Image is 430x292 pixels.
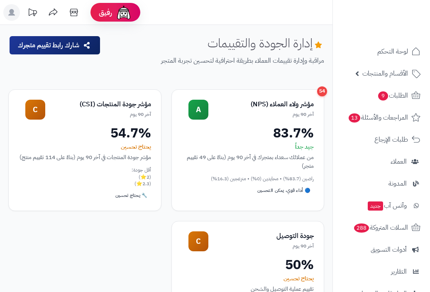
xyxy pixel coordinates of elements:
[377,90,408,101] span: الطلبات
[208,36,324,50] h1: إدارة الجودة والتقييمات
[188,231,208,251] div: C
[338,108,425,128] a: المراجعات والأسئلة13
[338,152,425,172] a: العملاء
[338,86,425,106] a: الطلبات9
[19,167,151,187] div: أقل جودة: (2⭐) (2.3⭐)
[338,218,425,238] a: السلات المتروكة288
[182,153,314,170] div: من عملائك سعداء بمتجرك في آخر 90 يوم (بناءً على 49 تقييم متجر)
[188,100,208,120] div: A
[115,4,132,21] img: ai-face.png
[19,126,151,140] div: 54.7%
[45,100,151,109] div: مؤشر جودة المنتجات (CSI)
[388,178,407,189] span: المدونة
[353,222,408,233] span: السلات المتروكة
[338,42,425,61] a: لوحة التحكم
[25,100,45,120] div: C
[19,143,151,151] div: يحتاج تحسين
[391,266,407,277] span: التقارير
[182,258,314,271] div: 50%
[374,134,408,145] span: طلبات الإرجاع
[208,243,314,250] div: آخر 90 يوم
[391,156,407,167] span: العملاء
[208,231,314,241] div: جودة التوصيل
[112,191,151,201] div: 🔧 يحتاج تحسين
[368,201,383,211] span: جديد
[45,111,151,118] div: آخر 90 يوم
[317,86,327,96] div: 54
[378,91,388,101] span: 9
[362,68,408,79] span: الأقسام والمنتجات
[208,100,314,109] div: مؤشر ولاء العملاء (NPS)
[374,21,422,39] img: logo-2.png
[338,240,425,260] a: أدوات التسويق
[349,113,360,123] span: 13
[182,275,314,283] div: يحتاج تحسين
[367,200,407,211] span: وآتس آب
[348,112,408,123] span: المراجعات والأسئلة
[371,244,407,255] span: أدوات التسويق
[182,126,314,140] div: 83.7%
[182,175,314,182] div: راضين (83.7%) • محايدين (0%) • منزعجين (16.3%)
[99,7,112,17] span: رفيق
[22,4,43,23] a: تحديثات المنصة
[354,223,369,233] span: 288
[338,130,425,150] a: طلبات الإرجاع
[338,262,425,282] a: التقارير
[182,143,314,151] div: جيد جداً
[208,111,314,118] div: آخر 90 يوم
[377,46,408,57] span: لوحة التحكم
[19,153,151,162] div: مؤشر جودة المنتجات في آخر 90 يوم (بناءً على 114 تقييم منتج)
[10,36,100,54] button: شارك رابط تقييم متجرك
[107,56,324,66] p: مراقبة وإدارة تقييمات العملاء بطريقة احترافية لتحسين تجربة المتجر
[338,174,425,194] a: المدونة
[338,196,425,216] a: وآتس آبجديد
[254,186,314,196] div: 🔵 أداء قوي، يمكن التحسين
